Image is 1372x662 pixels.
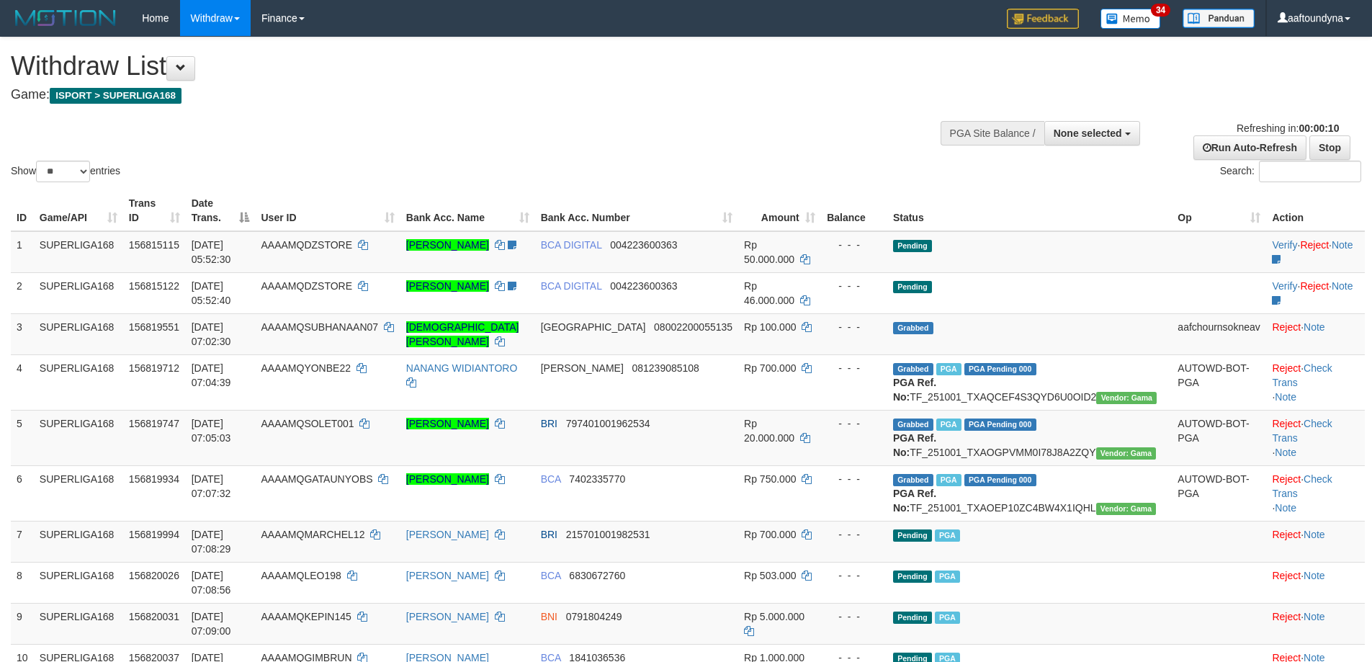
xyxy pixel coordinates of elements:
div: - - - [827,472,882,486]
span: Copy 004223600363 to clipboard [610,280,677,292]
span: Vendor URL: https://trx31.1velocity.biz [1096,392,1157,404]
img: Feedback.jpg [1007,9,1079,29]
td: · · [1266,231,1365,273]
td: AUTOWD-BOT-PGA [1172,354,1266,410]
span: 156815122 [129,280,179,292]
span: 156819934 [129,473,179,485]
span: ISPORT > SUPERLIGA168 [50,88,181,104]
a: [PERSON_NAME] [406,611,489,622]
span: Marked by aafandaneth [936,363,961,375]
span: Refreshing in: [1237,122,1339,134]
span: Grabbed [893,419,933,431]
td: 3 [11,313,34,354]
span: Marked by aafnonsreyleab [936,474,961,486]
div: - - - [827,568,882,583]
span: Grabbed [893,474,933,486]
span: 156820026 [129,570,179,581]
td: 7 [11,521,34,562]
span: [PERSON_NAME] [541,362,624,374]
a: Check Trans [1272,473,1332,499]
span: Vendor URL: https://trx31.1velocity.biz [1096,503,1157,515]
span: Rp 46.000.000 [744,280,794,306]
td: 9 [11,603,34,644]
span: BRI [541,529,557,540]
a: Check Trans [1272,418,1332,444]
span: Pending [893,529,932,542]
span: Copy 0791804249 to clipboard [566,611,622,622]
a: Reject [1272,418,1301,429]
span: AAAAMQGATAUNYOBS [261,473,372,485]
a: Reject [1272,362,1301,374]
span: BCA [541,570,561,581]
span: AAAAMQLEO198 [261,570,341,581]
a: [PERSON_NAME] [406,280,489,292]
a: Note [1275,502,1296,514]
img: MOTION_logo.png [11,7,120,29]
a: Check Trans [1272,362,1332,388]
td: · · [1266,465,1365,521]
a: [PERSON_NAME] [406,529,489,540]
a: Reject [1272,570,1301,581]
span: Rp 50.000.000 [744,239,794,265]
a: Note [1304,321,1325,333]
td: SUPERLIGA168 [34,313,123,354]
td: · · [1266,272,1365,313]
span: [DATE] 07:08:29 [192,529,231,555]
a: [PERSON_NAME] [406,239,489,251]
th: Status [887,190,1172,231]
div: - - - [827,609,882,624]
td: AUTOWD-BOT-PGA [1172,465,1266,521]
span: Marked by aafnonsreyleab [935,571,960,583]
td: SUPERLIGA168 [34,354,123,410]
span: Copy 6830672760 to clipboard [569,570,625,581]
span: Copy 7402335770 to clipboard [569,473,625,485]
span: Rp 700.000 [744,529,796,540]
td: SUPERLIGA168 [34,562,123,603]
label: Show entries [11,161,120,182]
span: AAAAMQDZSTORE [261,239,352,251]
td: aafchournsokneav [1172,313,1266,354]
span: Pending [893,240,932,252]
td: TF_251001_TXAOGPVMM0I78J8A2ZQY [887,410,1172,465]
a: Reject [1272,321,1301,333]
td: SUPERLIGA168 [34,231,123,273]
td: · · [1266,410,1365,465]
a: [PERSON_NAME] [406,418,489,429]
div: - - - [827,416,882,431]
span: Copy 081239085108 to clipboard [632,362,699,374]
div: - - - [827,320,882,334]
span: [DATE] 07:09:00 [192,611,231,637]
a: Note [1304,611,1325,622]
span: [GEOGRAPHIC_DATA] [541,321,646,333]
span: PGA Pending [964,474,1036,486]
td: 4 [11,354,34,410]
span: Pending [893,571,932,583]
span: 156815115 [129,239,179,251]
input: Search: [1259,161,1361,182]
td: SUPERLIGA168 [34,603,123,644]
a: Verify [1272,239,1297,251]
b: PGA Ref. No: [893,488,936,514]
div: - - - [827,238,882,252]
span: 156819712 [129,362,179,374]
img: panduan.png [1183,9,1255,28]
td: SUPERLIGA168 [34,410,123,465]
span: Rp 700.000 [744,362,796,374]
b: PGA Ref. No: [893,377,936,403]
td: · [1266,562,1365,603]
span: BCA DIGITAL [541,280,602,292]
span: BCA DIGITAL [541,239,602,251]
span: Rp 750.000 [744,473,796,485]
span: Grabbed [893,363,933,375]
td: 8 [11,562,34,603]
span: AAAAMQSOLET001 [261,418,354,429]
th: User ID: activate to sort column ascending [255,190,400,231]
span: [DATE] 05:52:40 [192,280,231,306]
span: [DATE] 07:02:30 [192,321,231,347]
span: 156819747 [129,418,179,429]
a: Reject [1272,529,1301,540]
a: Reject [1300,280,1329,292]
span: [DATE] 07:04:39 [192,362,231,388]
span: Rp 5.000.000 [744,611,804,622]
span: BCA [541,473,561,485]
